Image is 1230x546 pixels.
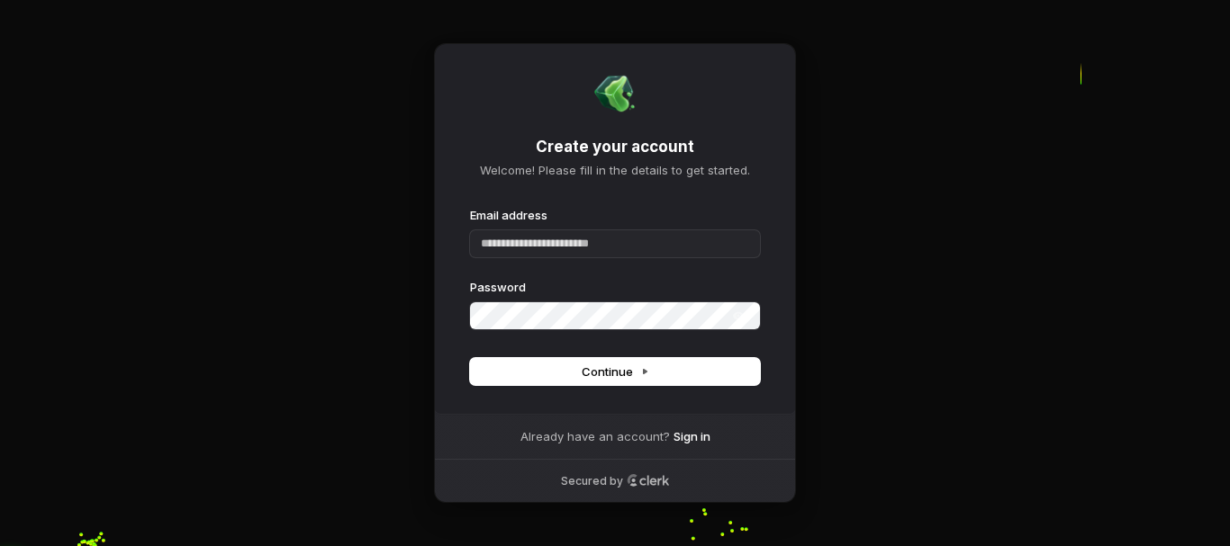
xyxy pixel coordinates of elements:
img: Jello SEO [593,72,637,115]
span: Already have an account? [520,428,670,444]
h1: Create your account [470,137,760,158]
span: Continue [582,363,649,380]
label: Email address [470,207,547,223]
a: Sign in [674,428,710,444]
label: Password [470,279,526,295]
p: Welcome! Please fill in the details to get started. [470,162,760,178]
a: Clerk logo [627,474,670,487]
p: Secured by [561,474,623,488]
button: Continue [470,358,760,385]
button: Show password [720,305,756,327]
